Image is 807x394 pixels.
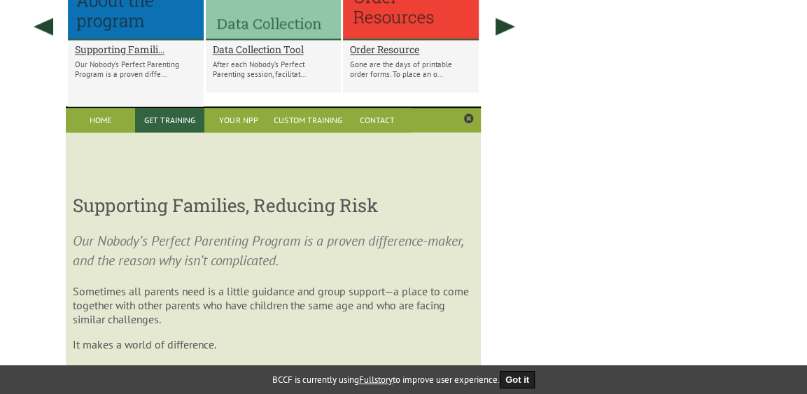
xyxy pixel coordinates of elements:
[135,108,204,132] a: Get Training
[73,193,474,217] h3: Supporting Families, Reducing Risk
[359,374,393,386] a: Fullstory
[213,59,335,79] p: After each Nobody’s Perfect Parenting session, facilitat...
[213,43,335,56] a: Data Collection Tool
[464,113,474,125] a: Close
[66,108,135,132] a: Home
[75,43,197,56] a: Supporting Famili...
[75,59,197,79] p: Our Nobody’s Perfect Parenting Program is a proven diffe...
[342,108,412,132] a: Contact
[350,59,472,79] p: Gone are the days of printable order forms. To place an o...
[73,363,474,391] p: Becoming a Nobody’s Perfect Facilitator is designed to give you the skills and resources you need...
[350,43,472,56] a: Order Resource
[204,108,274,132] a: Your NPP
[73,337,474,351] p: It makes a world of difference.
[273,108,342,132] a: Custom Training
[500,371,535,388] button: Got it
[73,231,474,270] p: Our Nobody’s Perfect Parenting Program is a proven difference-maker, and the reason why isn’t com...
[73,284,474,326] p: Sometimes all parents need is a little guidance and group support—a place to come together with o...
